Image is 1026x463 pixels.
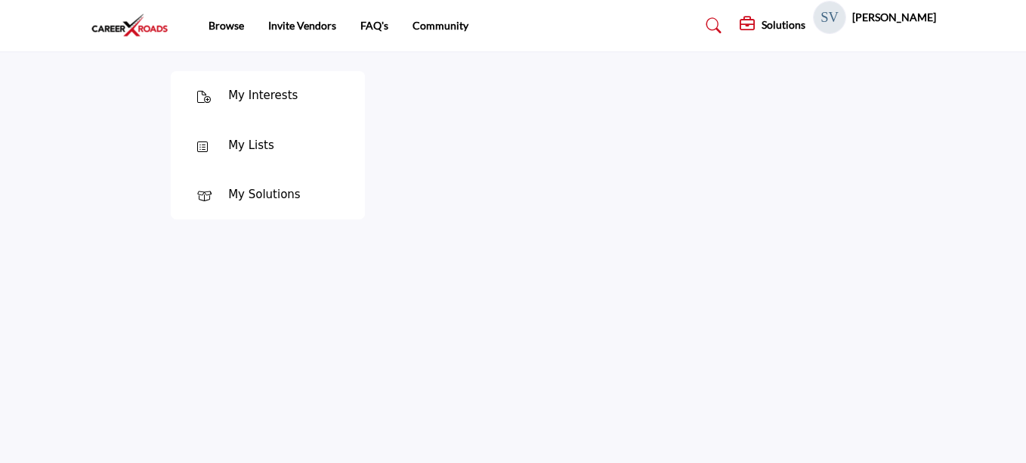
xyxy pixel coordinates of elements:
div: Solutions [740,17,805,35]
h5: [PERSON_NAME] [852,10,936,25]
div: My Interests [228,87,298,104]
h5: Solutions [762,18,805,32]
div: My Lists [228,137,274,154]
a: Invite Vendors [268,19,336,32]
a: Search [691,14,731,38]
img: site Logo [91,13,177,38]
a: FAQ's [360,19,388,32]
a: Browse [209,19,244,32]
div: My Solutions [228,186,301,204]
a: Community [413,19,468,32]
button: Show hide supplier dropdown [813,1,846,34]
